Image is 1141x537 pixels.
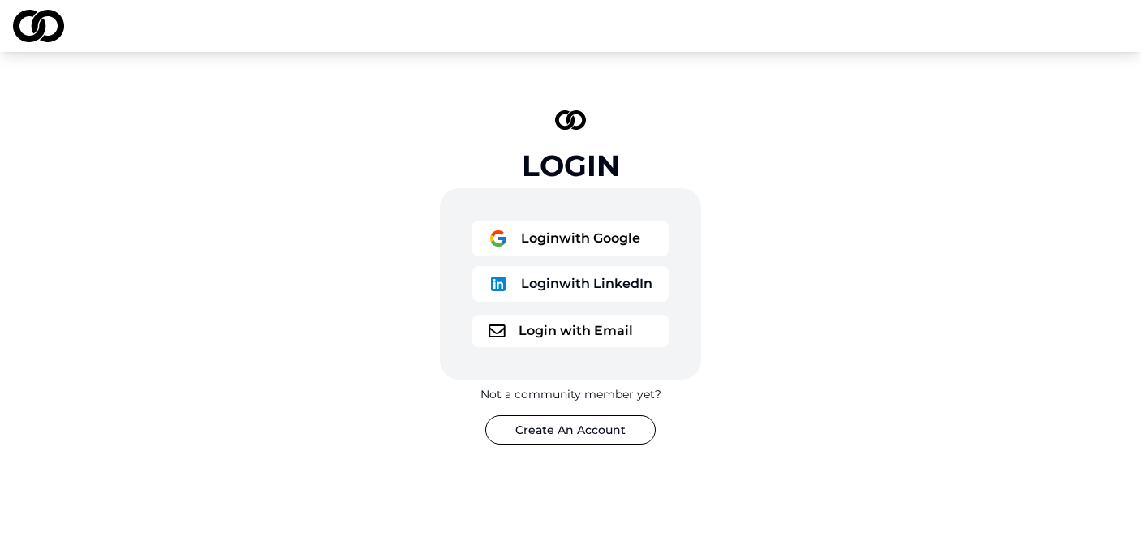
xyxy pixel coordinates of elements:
[489,229,508,248] img: logo
[489,324,506,337] img: logo
[472,315,669,347] button: logoLogin with Email
[472,221,669,256] button: logoLoginwith Google
[555,110,586,130] img: logo
[13,10,64,42] img: logo
[472,266,669,302] button: logoLoginwith LinkedIn
[485,415,656,445] button: Create An Account
[489,274,508,294] img: logo
[522,149,620,182] div: Login
[480,386,661,402] div: Not a community member yet?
